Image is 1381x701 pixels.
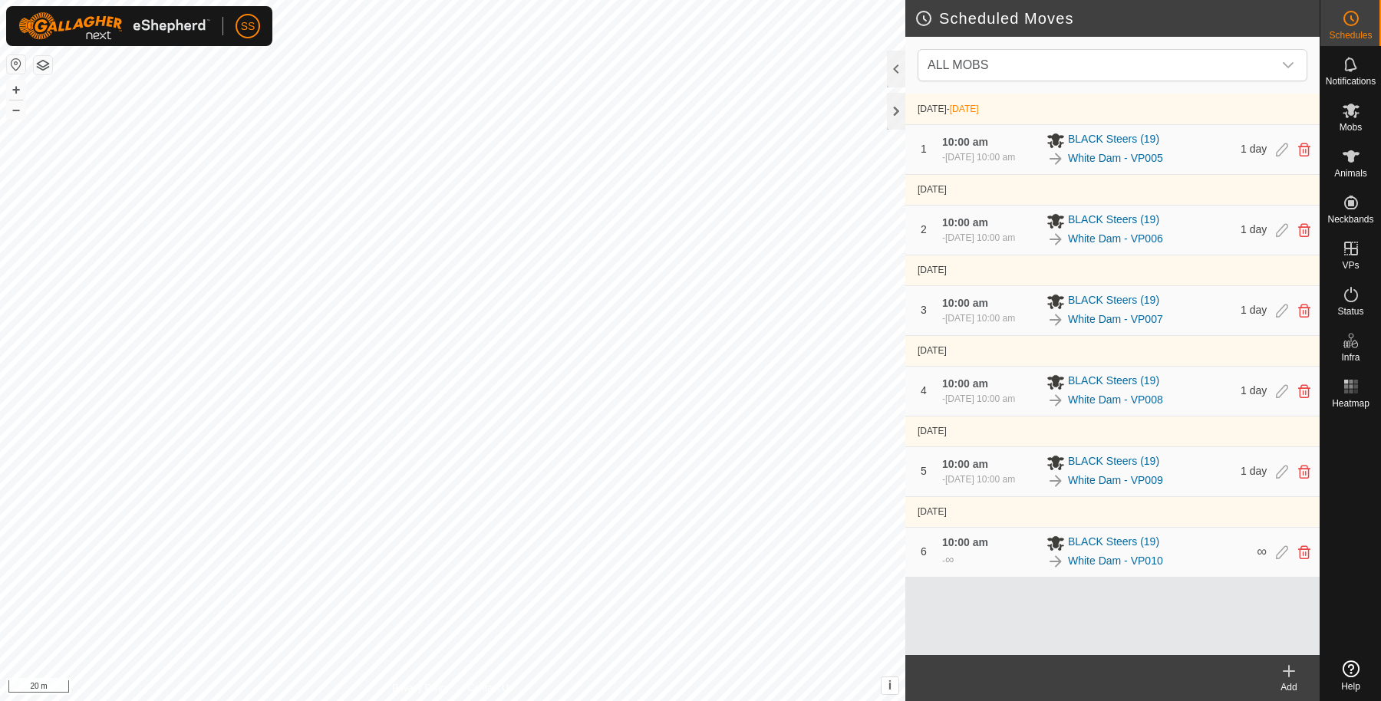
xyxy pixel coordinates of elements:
a: White Dam - VP008 [1068,392,1163,408]
span: Help [1341,682,1360,691]
button: + [7,81,25,99]
span: [DATE] [918,104,947,114]
span: Notifications [1326,77,1376,86]
span: Schedules [1329,31,1372,40]
span: [DATE] 10:00 am [945,393,1015,404]
div: Add [1258,680,1320,694]
span: Mobs [1340,123,1362,132]
span: [DATE] [918,426,947,436]
a: White Dam - VP006 [1068,231,1163,247]
button: i [882,677,898,694]
div: - [942,551,954,569]
span: 1 day [1241,465,1267,477]
div: - [942,231,1015,245]
button: – [7,100,25,119]
span: 10:00 am [942,136,988,148]
span: 2 [921,223,927,235]
span: ALL MOBS [928,58,988,71]
span: [DATE] [918,265,947,275]
span: 10:00 am [942,458,988,470]
span: Animals [1334,169,1367,178]
a: White Dam - VP007 [1068,311,1163,327]
span: 10:00 am [942,536,988,548]
img: To [1046,150,1065,168]
span: i [888,679,892,692]
span: [DATE] [950,104,979,114]
span: ∞ [945,553,954,566]
button: Reset Map [7,55,25,74]
h2: Scheduled Moves [915,9,1320,28]
span: ALL MOBS [921,50,1273,81]
img: To [1046,230,1065,248]
span: ∞ [1257,544,1267,559]
span: BLACK Steers (19) [1068,453,1159,472]
span: [DATE] [918,184,947,195]
span: 1 day [1241,143,1267,155]
span: 10:00 am [942,297,988,309]
a: White Dam - VP005 [1068,150,1163,166]
span: [DATE] 10:00 am [945,313,1015,324]
span: 5 [921,465,927,477]
span: [DATE] 10:00 am [945,474,1015,485]
a: Help [1320,654,1381,697]
span: 10:00 am [942,377,988,390]
span: Neckbands [1327,215,1373,224]
img: To [1046,472,1065,490]
div: - [942,311,1015,325]
span: 1 [921,143,927,155]
span: [DATE] 10:00 am [945,152,1015,163]
span: SS [241,18,255,35]
div: - [942,472,1015,486]
span: 10:00 am [942,216,988,229]
span: 1 day [1241,384,1267,397]
span: 4 [921,384,927,397]
a: Contact Us [468,681,513,695]
span: 1 day [1241,223,1267,235]
button: Map Layers [34,56,52,74]
div: - [942,392,1015,406]
span: Status [1337,307,1363,316]
img: To [1046,311,1065,329]
a: Privacy Policy [392,681,450,695]
img: To [1046,391,1065,410]
span: VPs [1342,261,1359,270]
a: White Dam - VP009 [1068,472,1163,489]
div: - [942,150,1015,164]
span: [DATE] [918,506,947,517]
span: BLACK Steers (19) [1068,131,1159,150]
span: - [947,104,979,114]
img: Gallagher Logo [18,12,210,40]
span: BLACK Steers (19) [1068,534,1159,552]
a: White Dam - VP010 [1068,553,1163,569]
div: dropdown trigger [1273,50,1304,81]
span: Heatmap [1332,399,1369,408]
span: Infra [1341,353,1360,362]
span: BLACK Steers (19) [1068,292,1159,311]
span: [DATE] 10:00 am [945,232,1015,243]
span: 6 [921,545,927,558]
span: BLACK Steers (19) [1068,212,1159,230]
span: BLACK Steers (19) [1068,373,1159,391]
span: 1 day [1241,304,1267,316]
span: [DATE] [918,345,947,356]
img: To [1046,552,1065,571]
span: 3 [921,304,927,316]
